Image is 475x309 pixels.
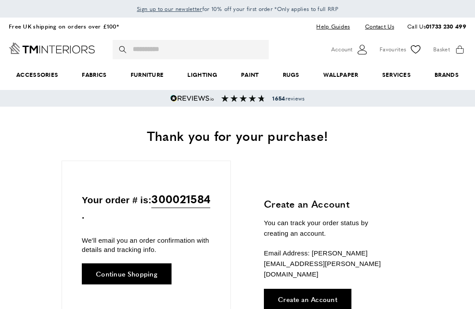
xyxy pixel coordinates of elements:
[271,61,311,88] a: Rugs
[229,61,271,88] a: Paint
[310,21,356,32] a: Help Guides
[278,296,337,302] span: Create an Account
[82,190,211,223] p: Your order # is: .
[380,45,406,54] span: Favourites
[9,43,95,54] a: Go to Home page
[380,43,422,56] a: Favourites
[423,61,471,88] a: Brands
[311,61,370,88] a: Wallpaper
[221,95,265,102] img: Reviews section
[407,22,466,31] p: Call Us
[331,45,352,54] span: Account
[82,263,172,284] a: Continue Shopping
[370,61,423,88] a: Services
[175,61,229,88] a: Lighting
[119,40,128,59] button: Search
[119,61,176,88] a: Furniture
[264,197,394,211] h3: Create an Account
[137,4,202,13] a: Sign up to our newsletter
[170,95,214,102] img: Reviews.io 5 stars
[137,5,202,13] span: Sign up to our newsletter
[70,61,118,88] a: Fabrics
[151,190,210,208] span: 300021584
[82,236,211,254] p: We'll email you an order confirmation with details and tracking info.
[272,94,285,102] strong: 1654
[4,61,70,88] span: Accessories
[9,22,119,30] a: Free UK shipping on orders over £100*
[137,5,338,13] span: for 10% off your first order *Only applies to full RRP
[426,22,466,30] a: 01733 230 499
[264,218,394,239] p: You can track your order status by creating an account.
[147,126,328,145] span: Thank you for your purchase!
[331,43,369,56] button: Customer Account
[358,21,394,32] a: Contact Us
[272,95,304,102] span: reviews
[264,248,394,280] p: Email Address: [PERSON_NAME][EMAIL_ADDRESS][PERSON_NAME][DOMAIN_NAME]
[96,270,157,277] span: Continue Shopping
